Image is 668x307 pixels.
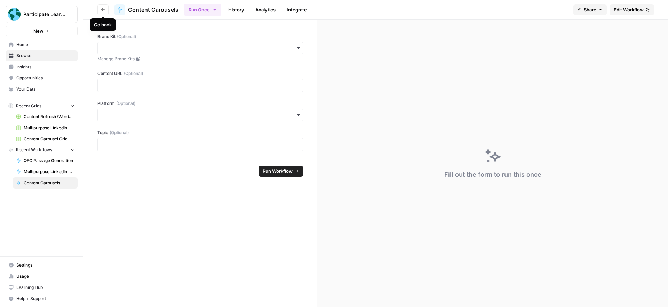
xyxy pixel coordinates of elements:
span: Opportunities [16,75,74,81]
span: New [33,28,43,34]
a: Usage [6,271,78,282]
span: Multipurpose LinkedIn Workflow [24,169,74,175]
label: Platform [97,100,303,107]
span: Settings [16,262,74,268]
span: (Optional) [124,70,143,77]
span: Content Refresh (Wordpress) [24,114,74,120]
span: Your Data [16,86,74,92]
span: Recent Grids [16,103,41,109]
span: Content Carousels [24,180,74,186]
a: Insights [6,61,78,72]
a: Learning Hub [6,282,78,293]
a: Multipurpose LinkedIn Workflow Grid [13,122,78,133]
a: Content Carousels [114,4,178,15]
a: Edit Workflow [610,4,654,15]
a: Content Refresh (Wordpress) [13,111,78,122]
label: Topic [97,130,303,136]
a: Content Carousels [13,177,78,189]
span: Share [584,6,596,13]
span: Browse [16,53,74,59]
a: Browse [6,50,78,61]
span: Home [16,41,74,48]
a: Manage Brand Kits [97,56,303,62]
button: Run Once [184,4,221,16]
span: Run Workflow [263,168,293,175]
button: Share [573,4,607,15]
a: Settings [6,260,78,271]
button: Recent Workflows [6,145,78,155]
span: Recent Workflows [16,147,52,153]
img: Participate Learning Logo [8,8,21,21]
span: Content Carousels [128,6,178,14]
button: Recent Grids [6,101,78,111]
a: Multipurpose LinkedIn Workflow [13,166,78,177]
a: Analytics [251,4,280,15]
span: Learning Hub [16,284,74,291]
span: Insights [16,64,74,70]
label: Content URL [97,70,303,77]
span: Help + Support [16,296,74,302]
div: Go back [94,21,112,28]
span: Participate Learning [23,11,65,18]
button: Run Workflow [259,166,303,177]
a: Content Carousel Grid [13,133,78,145]
button: Help + Support [6,293,78,304]
a: Your Data [6,84,78,95]
span: Edit Workflow [614,6,644,13]
button: Workspace: Participate Learning [6,6,78,23]
span: (Optional) [116,100,135,107]
label: Brand Kit [97,33,303,40]
a: History [224,4,248,15]
span: QFO Passage Generation [24,158,74,164]
span: (Optional) [117,33,136,40]
span: Content Carousel Grid [24,136,74,142]
span: (Optional) [110,130,129,136]
a: Opportunities [6,72,78,84]
span: Usage [16,273,74,279]
a: Integrate [283,4,311,15]
a: Home [6,39,78,50]
span: Multipurpose LinkedIn Workflow Grid [24,125,74,131]
div: Fill out the form to run this once [444,170,541,179]
a: QFO Passage Generation [13,155,78,166]
button: New [6,26,78,36]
